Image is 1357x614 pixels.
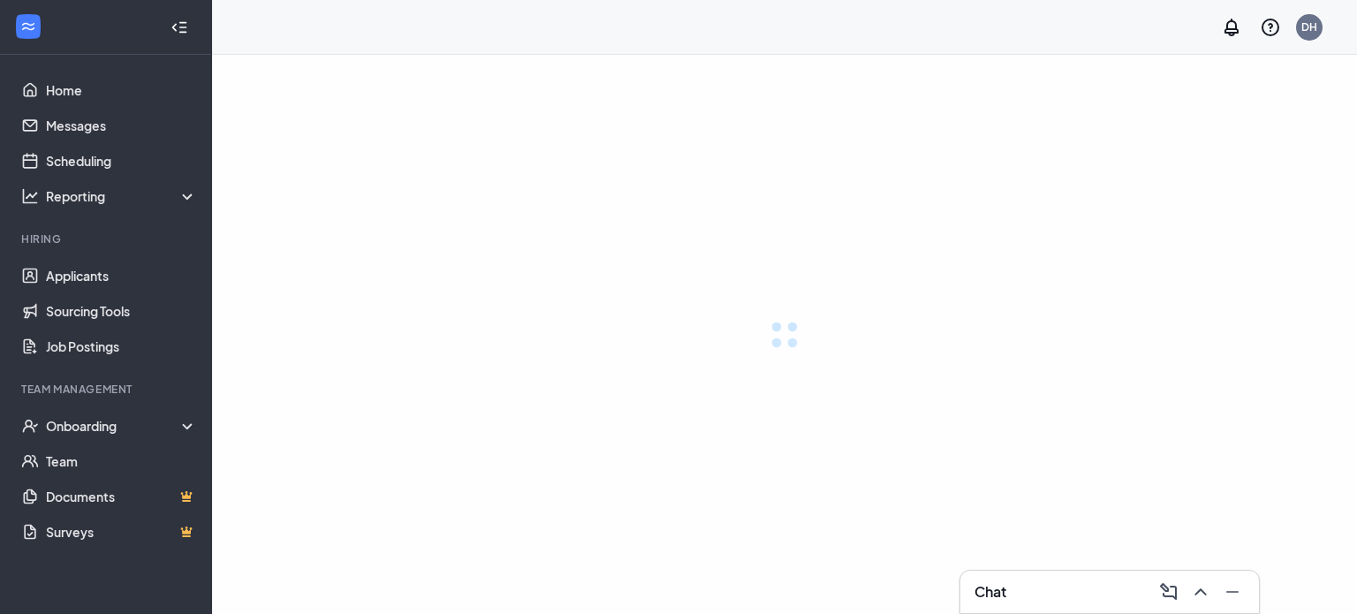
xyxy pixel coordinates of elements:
[1158,581,1179,603] svg: ComposeMessage
[46,187,198,205] div: Reporting
[1153,578,1181,606] button: ComposeMessage
[46,258,197,293] a: Applicants
[19,18,37,35] svg: WorkstreamLogo
[21,231,193,246] div: Hiring
[1301,19,1317,34] div: DH
[1217,578,1245,606] button: Minimize
[46,72,197,108] a: Home
[171,19,188,36] svg: Collapse
[46,329,197,364] a: Job Postings
[46,514,197,550] a: SurveysCrown
[21,187,39,205] svg: Analysis
[1222,581,1243,603] svg: Minimize
[1185,578,1213,606] button: ChevronUp
[974,582,1006,602] h3: Chat
[1260,17,1281,38] svg: QuestionInfo
[46,443,197,479] a: Team
[46,293,197,329] a: Sourcing Tools
[21,382,193,397] div: Team Management
[1221,17,1242,38] svg: Notifications
[46,479,197,514] a: DocumentsCrown
[46,417,198,435] div: Onboarding
[21,417,39,435] svg: UserCheck
[46,143,197,178] a: Scheduling
[46,108,197,143] a: Messages
[1190,581,1211,603] svg: ChevronUp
